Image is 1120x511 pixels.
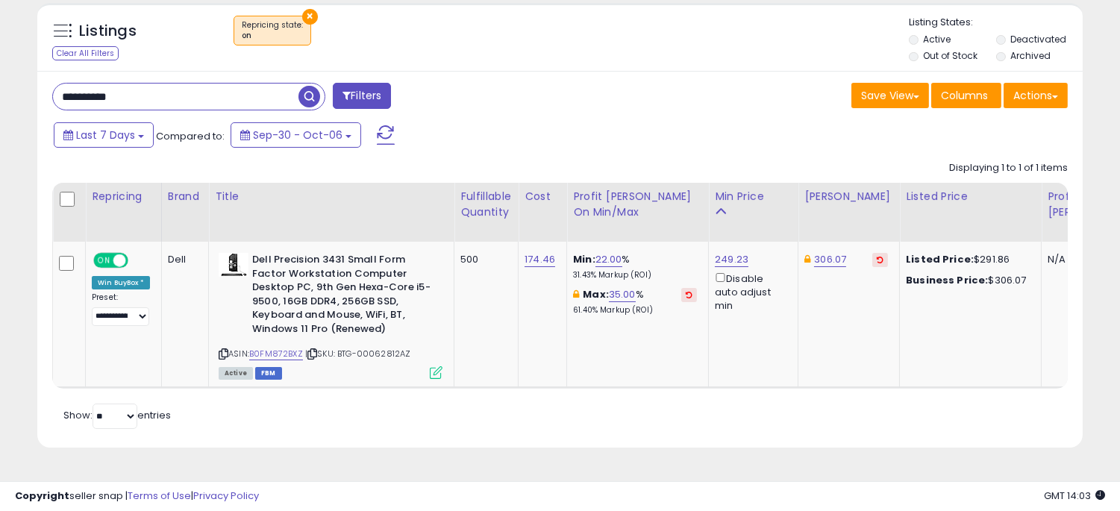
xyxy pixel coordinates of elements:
[333,83,391,109] button: Filters
[573,270,697,280] p: 31.43% Markup (ROI)
[525,252,555,267] a: 174.46
[460,189,512,220] div: Fulfillable Quantity
[906,189,1035,204] div: Listed Price
[253,128,342,142] span: Sep-30 - Oct-06
[95,254,113,267] span: ON
[1044,489,1105,503] span: 2025-10-14 14:03 GMT
[219,253,442,377] div: ASIN:
[715,189,792,204] div: Min Price
[906,252,974,266] b: Listed Price:
[15,489,259,504] div: seller snap | |
[609,287,636,302] a: 35.00
[126,254,150,267] span: OFF
[128,489,191,503] a: Terms of Use
[193,489,259,503] a: Privacy Policy
[1010,33,1066,46] label: Deactivated
[255,367,282,380] span: FBM
[52,46,119,60] div: Clear All Filters
[573,253,697,280] div: %
[92,292,150,326] div: Preset:
[76,128,135,142] span: Last 7 Days
[573,288,697,316] div: %
[1004,83,1068,108] button: Actions
[804,189,893,204] div: [PERSON_NAME]
[906,273,988,287] b: Business Price:
[92,189,155,204] div: Repricing
[851,83,929,108] button: Save View
[525,189,560,204] div: Cost
[242,19,303,42] span: Repricing state :
[252,253,434,339] b: Dell Precision 3431 Small Form Factor Workstation Computer Desktop PC, 9th Gen Hexa-Core i5-9500,...
[79,21,137,42] h5: Listings
[949,161,1068,175] div: Displaying 1 to 1 of 1 items
[573,252,595,266] b: Min:
[906,274,1030,287] div: $306.07
[231,122,361,148] button: Sep-30 - Oct-06
[305,348,411,360] span: | SKU: BTG-00062812AZ
[583,287,609,301] b: Max:
[302,9,318,25] button: ×
[909,16,1083,30] p: Listing States:
[460,253,507,266] div: 500
[168,189,202,204] div: Brand
[63,408,171,422] span: Show: entries
[168,253,197,266] div: Dell
[906,253,1030,266] div: $291.86
[923,49,977,62] label: Out of Stock
[923,33,951,46] label: Active
[54,122,154,148] button: Last 7 Days
[814,252,846,267] a: 306.07
[715,252,748,267] a: 249.23
[1010,49,1051,62] label: Archived
[215,189,448,204] div: Title
[219,253,248,277] img: 41XO3MRlwQL._SL40_.jpg
[219,367,253,380] span: All listings currently available for purchase on Amazon
[156,129,225,143] span: Compared to:
[595,252,622,267] a: 22.00
[715,270,786,313] div: Disable auto adjust min
[567,183,709,242] th: The percentage added to the cost of goods (COGS) that forms the calculator for Min & Max prices.
[931,83,1001,108] button: Columns
[249,348,303,360] a: B0FM872BXZ
[573,305,697,316] p: 61.40% Markup (ROI)
[941,88,988,103] span: Columns
[92,276,150,289] div: Win BuyBox *
[15,489,69,503] strong: Copyright
[573,189,702,220] div: Profit [PERSON_NAME] on Min/Max
[242,31,303,41] div: on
